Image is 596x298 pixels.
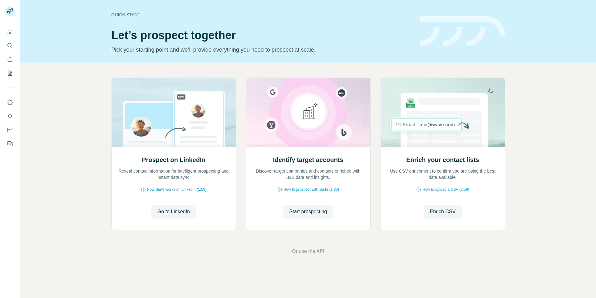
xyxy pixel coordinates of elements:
button: My lists [5,68,15,79]
span: How to prospect with Surfe (1:30) [283,187,339,192]
img: Identify target accounts [246,78,371,147]
button: Enrich CSV [5,54,15,65]
button: Use Surfe on LinkedIn [5,97,15,108]
img: Enrich your contact lists [381,78,505,147]
p: Discover target companies and contacts enriched with B2B data and insights. [253,168,364,180]
button: Enrich CSV [424,205,462,219]
span: How Surfe works on LinkedIn (1:58) [147,187,207,192]
h2: Identify target accounts [273,155,343,164]
button: Search [5,40,15,51]
img: Prospect on LinkedIn [111,78,236,147]
button: Feedback [5,138,15,149]
button: Quick start [5,26,15,38]
p: Reveal contact information for intelligent prospecting and instant data sync. [118,168,229,180]
span: Enrich CSV [430,208,456,215]
h2: Enrich your contact lists [406,155,479,164]
button: Start prospecting [283,205,333,219]
button: Dashboard [5,124,15,135]
h1: Let’s prospect together [111,29,412,42]
p: Use CSV enrichment to confirm you are using the best data available. [387,168,499,180]
div: Quick start [111,12,412,18]
button: Go to LinkedIn [151,205,196,219]
h2: Prospect on LinkedIn [142,155,205,164]
button: Or use the API [292,248,324,255]
span: Go to LinkedIn [157,208,190,215]
button: Use Surfe API [5,110,15,122]
span: Start prospecting [289,208,327,215]
span: How to upload a CSV (2:59) [422,187,469,192]
img: banner [420,16,505,47]
p: Pick your starting point and we’ll provide everything you need to prospect at scale. [111,45,412,54]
